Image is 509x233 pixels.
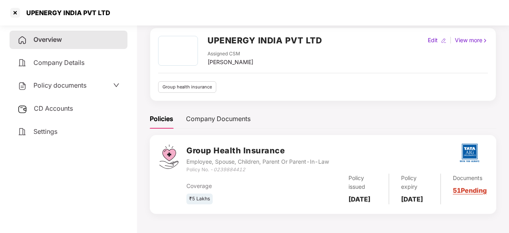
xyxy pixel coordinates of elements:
div: [PERSON_NAME] [208,58,253,67]
div: Employee, Spouse, Children, Parent Or Parent-In-Law [186,157,329,166]
div: Policy expiry [401,174,429,191]
div: Policy No. - [186,166,329,174]
img: tatag.png [456,139,484,167]
div: Coverage [186,182,286,190]
i: 0239884412 [213,166,245,172]
span: Policy documents [33,81,86,89]
span: Company Details [33,59,84,67]
img: svg+xml;base64,PHN2ZyB3aWR0aD0iMjUiIGhlaWdodD0iMjQiIHZpZXdCb3g9IjAgMCAyNSAyNCIgZmlsbD0ibm9uZSIgeG... [18,104,27,114]
span: down [113,82,119,88]
div: Assigned CSM [208,50,253,58]
div: Group health insurance [158,81,216,93]
div: Policies [150,114,173,124]
div: | [448,36,453,45]
img: editIcon [441,38,446,43]
span: Overview [33,35,62,43]
h2: UPENERGY INDIA PVT LTD [208,34,322,47]
div: View more [453,36,489,45]
div: Policy issued [348,174,376,191]
img: svg+xml;base64,PHN2ZyB4bWxucz0iaHR0cDovL3d3dy53My5vcmcvMjAwMC9zdmciIHdpZHRoPSIyNCIgaGVpZ2h0PSIyNC... [18,35,27,45]
div: Company Documents [186,114,251,124]
span: Settings [33,127,57,135]
img: svg+xml;base64,PHN2ZyB4bWxucz0iaHR0cDovL3d3dy53My5vcmcvMjAwMC9zdmciIHdpZHRoPSI0Ny43MTQiIGhlaWdodD... [159,145,178,169]
div: Edit [426,36,439,45]
img: rightIcon [482,38,488,43]
div: UPENERGY INDIA PVT LTD [22,9,110,17]
div: Documents [453,174,487,182]
div: ₹5 Lakhs [186,194,213,204]
img: svg+xml;base64,PHN2ZyB4bWxucz0iaHR0cDovL3d3dy53My5vcmcvMjAwMC9zdmciIHdpZHRoPSIyNCIgaGVpZ2h0PSIyNC... [18,81,27,91]
b: [DATE] [348,195,370,203]
img: svg+xml;base64,PHN2ZyB4bWxucz0iaHR0cDovL3d3dy53My5vcmcvMjAwMC9zdmciIHdpZHRoPSIyNCIgaGVpZ2h0PSIyNC... [18,127,27,137]
b: [DATE] [401,195,423,203]
span: CD Accounts [34,104,73,112]
a: 51 Pending [453,186,487,194]
h3: Group Health Insurance [186,145,329,157]
img: svg+xml;base64,PHN2ZyB4bWxucz0iaHR0cDovL3d3dy53My5vcmcvMjAwMC9zdmciIHdpZHRoPSIyNCIgaGVpZ2h0PSIyNC... [18,58,27,68]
